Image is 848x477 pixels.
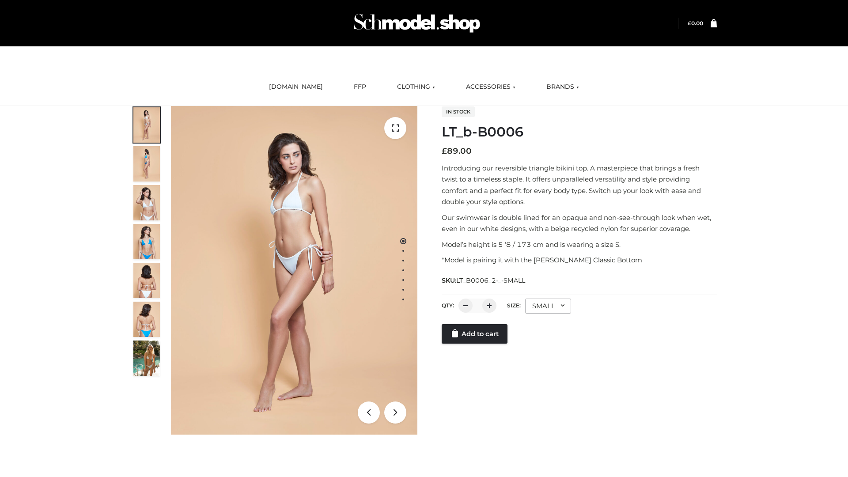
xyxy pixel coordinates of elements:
span: £ [442,146,447,156]
span: LT_B0006_2-_-SMALL [456,276,525,284]
a: ACCESSORIES [459,77,522,97]
label: QTY: [442,302,454,309]
a: £0.00 [688,20,703,26]
p: *Model is pairing it with the [PERSON_NAME] Classic Bottom [442,254,717,266]
span: £ [688,20,691,26]
img: ArielClassicBikiniTop_CloudNine_AzureSky_OW114ECO_8-scaled.jpg [133,302,160,337]
img: ArielClassicBikiniTop_CloudNine_AzureSky_OW114ECO_7-scaled.jpg [133,263,160,298]
a: FFP [347,77,373,97]
h1: LT_b-B0006 [442,124,717,140]
a: [DOMAIN_NAME] [262,77,329,97]
img: ArielClassicBikiniTop_CloudNine_AzureSky_OW114ECO_2-scaled.jpg [133,146,160,182]
img: ArielClassicBikiniTop_CloudNine_AzureSky_OW114ECO_1-scaled.jpg [133,107,160,143]
img: ArielClassicBikiniTop_CloudNine_AzureSky_OW114ECO_3-scaled.jpg [133,185,160,220]
bdi: 89.00 [442,146,472,156]
p: Our swimwear is double lined for an opaque and non-see-through look when wet, even in our white d... [442,212,717,235]
div: SMALL [525,299,571,314]
img: ArielClassicBikiniTop_CloudNine_AzureSky_OW114ECO_4-scaled.jpg [133,224,160,259]
bdi: 0.00 [688,20,703,26]
a: CLOTHING [390,77,442,97]
span: SKU: [442,275,526,286]
img: Arieltop_CloudNine_AzureSky2.jpg [133,341,160,376]
a: Add to cart [442,324,507,344]
p: Model’s height is 5 ‘8 / 173 cm and is wearing a size S. [442,239,717,250]
p: Introducing our reversible triangle bikini top. A masterpiece that brings a fresh twist to a time... [442,163,717,208]
label: Size: [507,302,521,309]
img: ArielClassicBikiniTop_CloudNine_AzureSky_OW114ECO_1 [171,106,417,435]
img: Schmodel Admin 964 [351,6,483,41]
span: In stock [442,106,475,117]
a: BRANDS [540,77,586,97]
